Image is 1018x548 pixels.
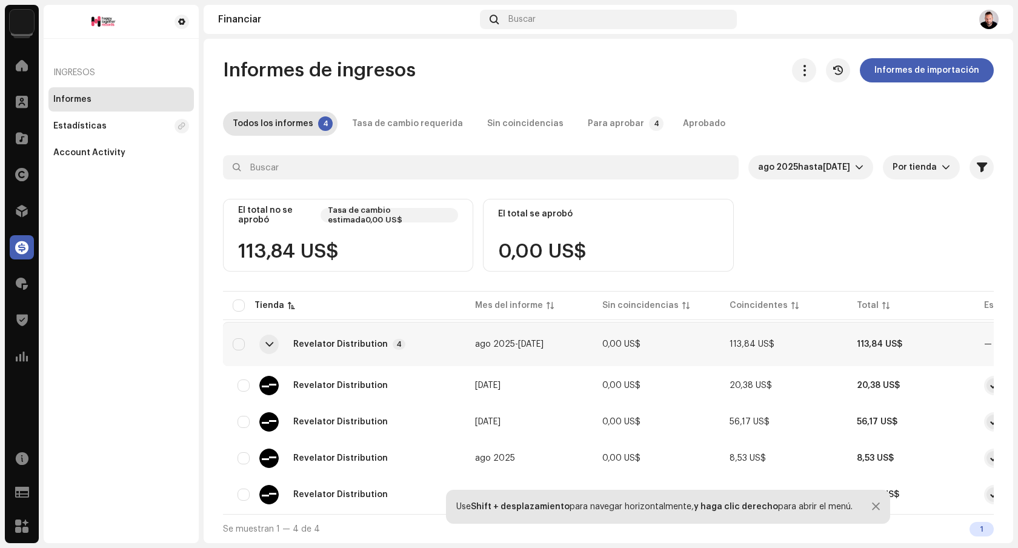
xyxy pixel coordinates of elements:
span: 20,38 US$ [730,381,772,390]
strong: y haga clic derecho [694,503,778,511]
p-badge: 4 [649,116,664,131]
div: Tasa de cambio estimada0,00 US$ [328,206,451,225]
span: - [475,340,544,349]
div: Todos los informes [233,112,313,136]
img: edd8793c-a1b1-4538-85bc-e24b6277bc1e [10,10,34,34]
img: 021ed41d-f4f8-479b-9ea1-0eb539fc28fa [53,15,155,29]
div: Tasa de cambio requerida [352,112,463,136]
p-badge: 4 [393,339,405,350]
div: Tienda [254,299,284,312]
span: Últimos 3 meses [758,155,855,179]
span: 8,53 US$ [857,454,894,463]
div: Account Activity [53,148,125,158]
span: ago 2025 [758,163,798,172]
div: Sin coincidencias [602,299,679,312]
span: 0,00 US$ [602,340,640,349]
re-m-nav-item: Informes [48,87,194,112]
div: Mes del informe [475,299,543,312]
span: 0,00 US$ [602,381,640,390]
span: 0,00 US$ [602,454,640,463]
div: 1 [970,522,994,536]
p-badge: 4 [318,116,333,131]
span: ago 2025 [475,454,515,463]
span: Buscar [508,15,536,24]
div: Coincidentes [730,299,788,312]
div: dropdown trigger [855,155,863,179]
span: Revelator Distribution [293,490,388,499]
span: 56,17 US$ [857,418,897,426]
div: dropdown trigger [942,155,950,179]
span: Se muestran 1 — 4 de 4 [223,525,320,533]
span: [DATE] [823,163,850,172]
span: Revelator Distribution [293,454,388,463]
span: ago 2025 [475,340,515,349]
re-m-nav-item: Account Activity [48,141,194,165]
span: 113,84 US$ [730,340,774,349]
button: Informes de importación [860,58,994,82]
span: [DATE] [475,381,501,390]
span: 56,17 US$ [730,418,770,426]
span: 20,38 US$ [857,381,900,390]
div: Sin coincidencias [487,112,564,136]
span: Revelator Distribution [293,381,388,390]
span: 8,53 US$ [730,454,766,463]
div: Total [857,299,879,312]
input: Buscar [223,155,739,179]
div: Financiar [218,15,475,24]
span: Informes de importación [874,58,979,82]
span: Informes de ingresos [223,58,416,82]
div: El total no se aprobó [238,206,316,225]
img: d22b4095-d449-4ccf-9eb5-85ca29122d11 [979,10,999,29]
span: [DATE] [518,340,544,349]
span: 0,00 US$ [602,418,640,426]
div: El total se aprobó [498,209,573,219]
re-m-nav-item: Estadísticas [48,114,194,138]
strong: Shift + desplazamiento [471,503,570,511]
span: 113,84 US$ [857,340,902,349]
div: Para aprobar [588,112,644,136]
div: Aprobado [683,112,725,136]
div: Revelator Distribution [293,340,388,349]
span: Por tienda [893,155,942,179]
span: [DATE] [475,418,501,426]
div: Estadísticas [53,121,107,131]
div: Informes [53,95,91,104]
span: Revelator Distribution [293,418,388,426]
div: Use para navegar horizontalmente, para abrir el menú. [456,502,853,512]
re-a-nav-header: Ingresos [48,58,194,87]
span: hasta [798,163,823,172]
